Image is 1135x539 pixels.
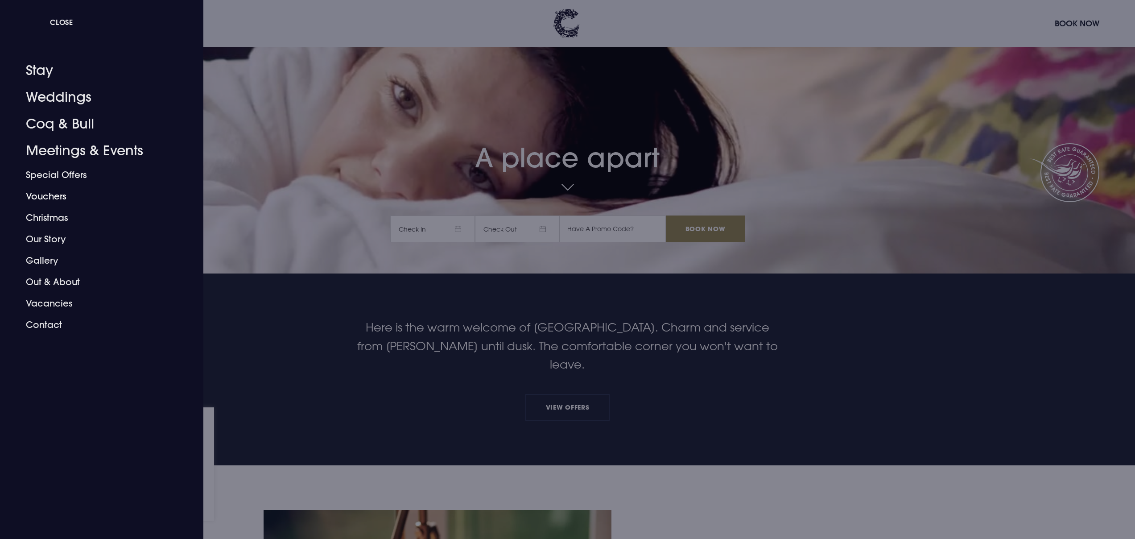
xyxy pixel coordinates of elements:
a: Stay [26,57,167,84]
a: Gallery [26,250,167,271]
button: Close [27,13,73,31]
a: Meetings & Events [26,137,167,164]
span: Close [50,17,73,27]
a: Out & About [26,271,167,293]
a: Coq & Bull [26,111,167,137]
a: Special Offers [26,164,167,186]
a: Vacancies [26,293,167,314]
a: Christmas [26,207,167,228]
a: Weddings [26,84,167,111]
a: Vouchers [26,186,167,207]
a: Contact [26,314,167,336]
a: Our Story [26,228,167,250]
